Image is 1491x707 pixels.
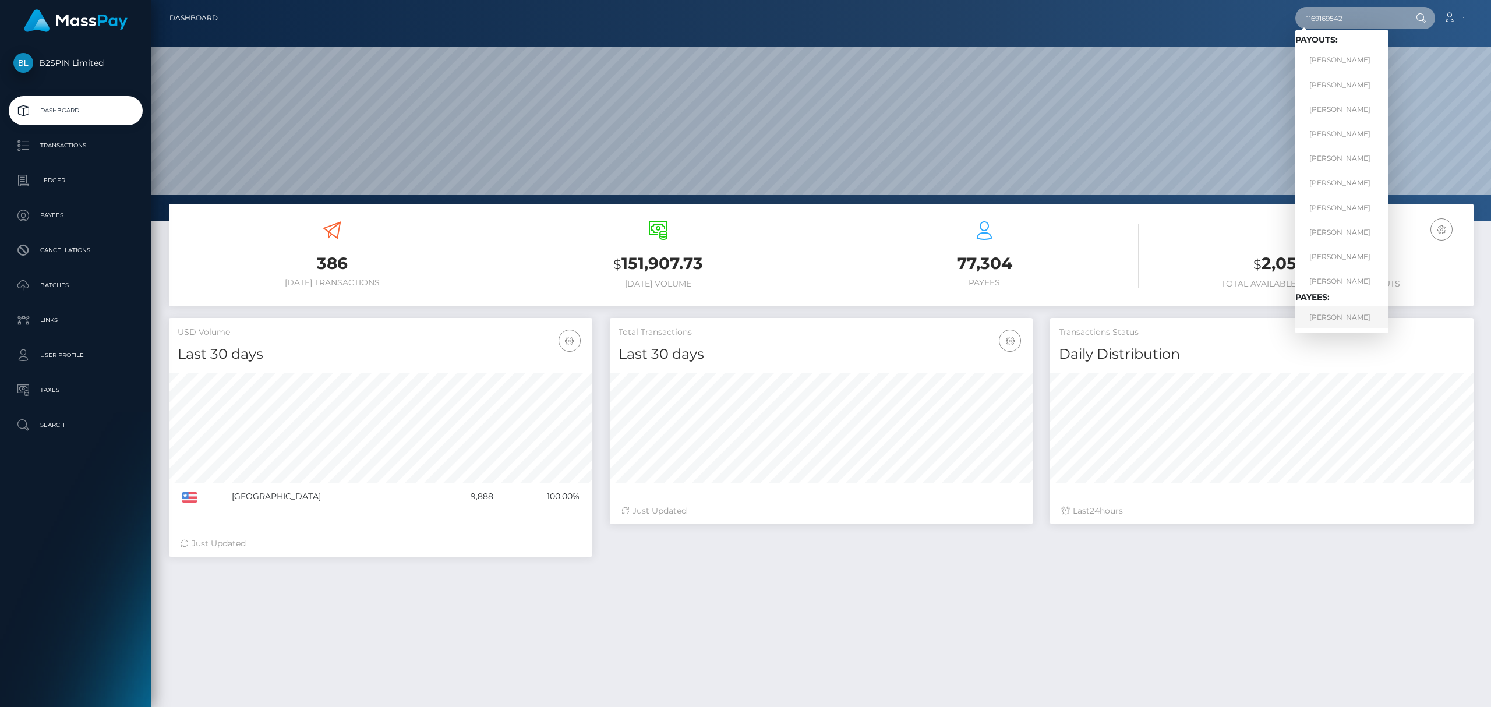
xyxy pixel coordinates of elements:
a: Payees [9,201,143,230]
h3: 386 [178,252,486,275]
a: Dashboard [169,6,218,30]
a: [PERSON_NAME] [1295,246,1388,267]
h3: 151,907.73 [504,252,812,276]
h3: 2,058,769.40 [1156,252,1465,276]
p: Dashboard [13,102,138,119]
a: Search [9,411,143,440]
a: [PERSON_NAME] [1295,306,1388,328]
p: Search [13,416,138,434]
small: $ [613,256,621,273]
a: Ledger [9,166,143,195]
h6: Total Available Balance for Payouts [1156,279,1465,289]
a: [PERSON_NAME] [1295,172,1388,194]
a: Cancellations [9,236,143,265]
a: Transactions [9,131,143,160]
a: [PERSON_NAME] [1295,50,1388,71]
small: $ [1253,256,1262,273]
h5: Transactions Status [1059,327,1465,338]
div: Just Updated [621,505,1022,517]
h6: Payouts: [1295,35,1388,45]
p: Ledger [13,172,138,189]
td: [GEOGRAPHIC_DATA] [228,483,432,510]
p: Cancellations [13,242,138,259]
a: [PERSON_NAME] [1295,221,1388,243]
p: Links [13,312,138,329]
h3: 77,304 [830,252,1139,275]
a: [PERSON_NAME] [1295,197,1388,218]
span: 24 [1090,505,1100,516]
a: [PERSON_NAME] [1295,98,1388,120]
div: Just Updated [181,538,581,550]
h4: Last 30 days [619,344,1024,365]
h5: USD Volume [178,327,584,338]
img: B2SPIN Limited [13,53,33,73]
div: Last hours [1062,505,1462,517]
a: [PERSON_NAME] [1295,123,1388,144]
input: Search... [1295,7,1405,29]
h6: [DATE] Transactions [178,278,486,288]
img: US.png [182,492,197,503]
h6: Payees [830,278,1139,288]
a: Dashboard [9,96,143,125]
a: Taxes [9,376,143,405]
p: User Profile [13,347,138,364]
td: 100.00% [497,483,583,510]
a: [PERSON_NAME] [1295,148,1388,169]
p: Taxes [13,381,138,399]
img: MassPay Logo [24,9,128,32]
p: Transactions [13,137,138,154]
td: 9,888 [433,483,498,510]
p: Batches [13,277,138,294]
a: Links [9,306,143,335]
h4: Last 30 days [178,344,584,365]
h4: Daily Distribution [1059,344,1465,365]
h6: [DATE] Volume [504,279,812,289]
a: [PERSON_NAME] [1295,270,1388,292]
h6: Payees: [1295,292,1388,302]
a: User Profile [9,341,143,370]
a: [PERSON_NAME] [1295,74,1388,96]
a: Batches [9,271,143,300]
p: Payees [13,207,138,224]
span: B2SPIN Limited [9,58,143,68]
h5: Total Transactions [619,327,1024,338]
